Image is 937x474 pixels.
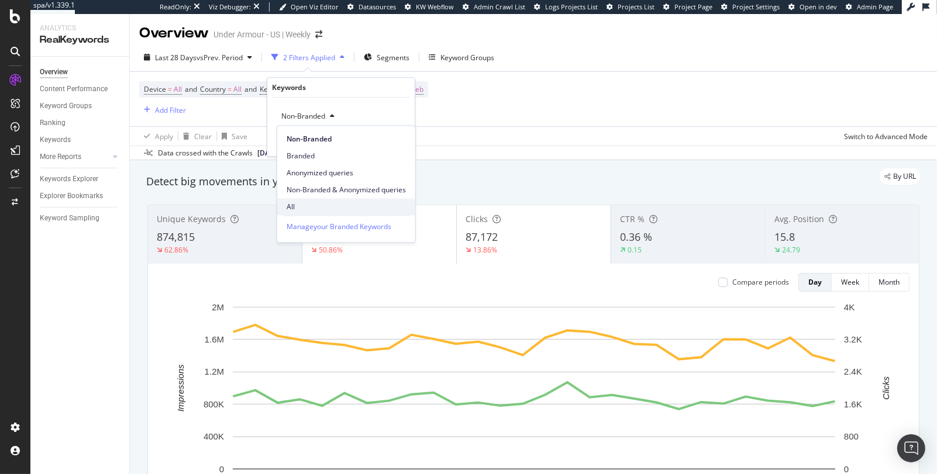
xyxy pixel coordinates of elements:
div: Keyword Groups [440,53,494,63]
span: and [244,84,257,94]
span: Non-Branded [287,134,406,144]
button: 2 Filters Applied [267,48,349,67]
span: Last 28 Days [155,53,197,63]
div: Analytics [40,23,120,33]
div: RealKeywords [40,33,120,47]
span: 874,815 [157,230,195,244]
div: Data crossed with the Crawls [158,148,253,158]
div: Keyword Sampling [40,212,99,224]
span: Clicks [466,213,488,224]
text: 1.2M [205,367,224,377]
div: 13.86% [473,245,497,255]
div: Overview [40,66,68,78]
span: Logs Projects List [545,2,598,11]
span: Country [200,84,226,94]
text: Impressions [175,364,185,411]
span: By URL [893,173,916,180]
span: and [185,84,197,94]
button: Save [217,127,247,146]
text: 0 [219,464,224,474]
text: 2M [212,302,224,312]
a: Keywords [40,134,121,146]
text: 1.6K [844,399,862,409]
text: 400K [204,431,224,441]
button: Switch to Advanced Mode [839,127,928,146]
a: Keywords Explorer [40,173,121,185]
div: Viz Debugger: [209,2,251,12]
span: 15.8 [774,230,795,244]
div: Open Intercom Messenger [897,434,925,462]
div: Keywords Explorer [40,173,98,185]
div: ReadOnly: [160,2,191,12]
a: Keyword Groups [40,100,121,112]
div: Compare periods [732,277,789,287]
div: Keyword Groups [40,100,92,112]
div: 24.79 [782,245,800,255]
span: CTR % [620,213,645,224]
a: More Reports [40,151,109,163]
span: Non-Branded [277,111,325,121]
span: All [287,202,406,212]
div: arrow-right-arrow-left [315,30,322,39]
button: Week [832,273,869,292]
span: Non-Branded & Anonymized queries [287,185,406,195]
div: Day [808,277,822,287]
div: legacy label [880,168,921,185]
button: Day [798,273,832,292]
span: All [174,81,182,98]
span: Segments [377,53,409,63]
span: Open Viz Editor [291,2,339,11]
div: Keywords [40,134,71,146]
span: = [228,84,232,94]
div: 0.15 [628,245,642,255]
div: More Reports [40,151,81,163]
div: Manage your Branded Keywords [287,220,391,233]
button: Apply [139,127,173,146]
a: Admin Crawl List [463,2,525,12]
a: Projects List [607,2,654,12]
a: Explorer Bookmarks [40,190,121,202]
a: Logs Projects List [534,2,598,12]
text: 0 [844,464,849,474]
span: 0.36 % [620,230,652,244]
a: Datasources [347,2,396,12]
span: Projects List [618,2,654,11]
div: Content Performance [40,83,108,95]
span: Open in dev [800,2,837,11]
button: Month [869,273,910,292]
span: Admin Page [857,2,893,11]
button: [DATE] [253,146,294,160]
button: Segments [359,48,414,67]
div: Keywords [272,82,306,92]
div: Apply [155,132,173,141]
div: Clear [194,132,212,141]
a: Open in dev [788,2,837,12]
span: Web [409,81,423,98]
span: Avg. Position [774,213,824,224]
text: Clicks [881,376,891,399]
button: Add Filter [139,103,186,117]
a: Project Page [663,2,712,12]
span: Datasources [359,2,396,11]
a: Project Settings [721,2,780,12]
button: Non-Branded [277,107,339,126]
span: Project Settings [732,2,780,11]
div: 50.86% [319,245,343,255]
div: Explorer Bookmarks [40,190,103,202]
a: Overview [40,66,121,78]
div: Month [879,277,900,287]
a: Admin Page [846,2,893,12]
text: 800K [204,399,224,409]
a: Manageyour Branded Keywords [287,220,391,233]
text: 800 [844,431,859,441]
text: 2.4K [844,367,862,377]
span: All [233,81,242,98]
span: vs Prev. Period [197,53,243,63]
div: Overview [139,23,209,43]
span: 2025 Oct. 9th [257,148,280,158]
div: 2 Filters Applied [283,53,335,63]
span: Anonymized queries [287,168,406,178]
span: Admin Crawl List [474,2,525,11]
button: Clear [178,127,212,146]
div: Add Filter [155,105,186,115]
